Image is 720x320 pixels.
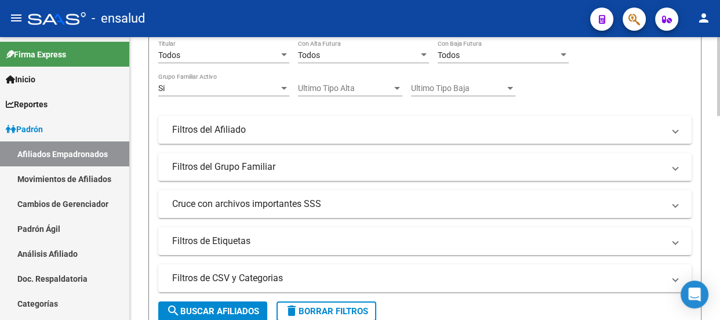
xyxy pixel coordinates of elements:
[172,123,664,136] mat-panel-title: Filtros del Afiliado
[158,153,692,181] mat-expansion-panel-header: Filtros del Grupo Familiar
[298,50,320,60] span: Todos
[172,235,664,248] mat-panel-title: Filtros de Etiquetas
[158,50,180,60] span: Todos
[697,11,711,25] mat-icon: person
[6,123,43,136] span: Padrón
[9,11,23,25] mat-icon: menu
[158,83,165,93] span: Si
[92,6,145,31] span: - ensalud
[285,304,299,318] mat-icon: delete
[172,198,664,210] mat-panel-title: Cruce con archivos importantes SSS
[166,304,180,318] mat-icon: search
[6,73,35,86] span: Inicio
[172,161,664,173] mat-panel-title: Filtros del Grupo Familiar
[158,227,692,255] mat-expansion-panel-header: Filtros de Etiquetas
[681,281,708,308] div: Open Intercom Messenger
[166,306,259,317] span: Buscar Afiliados
[285,306,368,317] span: Borrar Filtros
[411,83,505,93] span: Ultimo Tipo Baja
[172,272,664,285] mat-panel-title: Filtros de CSV y Categorias
[158,264,692,292] mat-expansion-panel-header: Filtros de CSV y Categorias
[158,190,692,218] mat-expansion-panel-header: Cruce con archivos importantes SSS
[158,116,692,144] mat-expansion-panel-header: Filtros del Afiliado
[298,83,392,93] span: Ultimo Tipo Alta
[6,98,48,111] span: Reportes
[6,48,66,61] span: Firma Express
[438,50,460,60] span: Todos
